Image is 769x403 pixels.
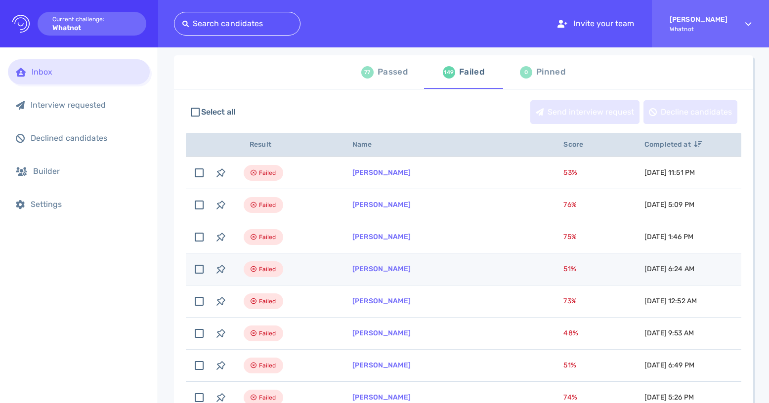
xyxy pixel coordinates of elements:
[644,140,702,149] span: Completed at
[259,199,276,211] span: Failed
[352,361,411,369] a: [PERSON_NAME]
[644,168,695,177] span: [DATE] 11:51 PM
[644,361,694,369] span: [DATE] 6:49 PM
[536,65,565,80] div: Pinned
[361,66,374,79] div: 77
[259,327,276,339] span: Failed
[644,393,694,402] span: [DATE] 5:26 PM
[563,329,578,337] span: 48 %
[352,168,411,177] a: [PERSON_NAME]
[563,393,577,402] span: 74 %
[352,329,411,337] a: [PERSON_NAME]
[259,295,276,307] span: Failed
[563,168,577,177] span: 53 %
[459,65,484,80] div: Failed
[531,101,639,123] div: Send interview request
[644,233,693,241] span: [DATE] 1:46 PM
[259,167,276,179] span: Failed
[563,140,594,149] span: Score
[644,265,694,273] span: [DATE] 6:24 AM
[643,100,737,124] button: Decline candidates
[520,66,532,79] div: 0
[33,166,142,176] div: Builder
[563,201,576,209] span: 76 %
[352,265,411,273] a: [PERSON_NAME]
[644,201,694,209] span: [DATE] 5:09 PM
[644,101,737,123] div: Decline candidates
[352,201,411,209] a: [PERSON_NAME]
[563,265,576,273] span: 51 %
[32,67,142,77] div: Inbox
[670,26,727,33] span: Whatnot
[530,100,640,124] button: Send interview request
[352,297,411,305] a: [PERSON_NAME]
[259,360,276,371] span: Failed
[352,233,411,241] a: [PERSON_NAME]
[644,329,694,337] span: [DATE] 9:53 AM
[443,66,455,79] div: 149
[563,361,576,369] span: 51 %
[259,231,276,243] span: Failed
[201,106,236,118] span: Select all
[644,297,697,305] span: [DATE] 12:52 AM
[563,233,576,241] span: 75 %
[670,15,727,24] strong: [PERSON_NAME]
[259,263,276,275] span: Failed
[31,200,142,209] div: Settings
[232,133,341,157] th: Result
[31,100,142,110] div: Interview requested
[352,393,411,402] a: [PERSON_NAME]
[352,140,383,149] span: Name
[563,297,576,305] span: 73 %
[31,133,142,143] div: Declined candidates
[378,65,408,80] div: Passed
